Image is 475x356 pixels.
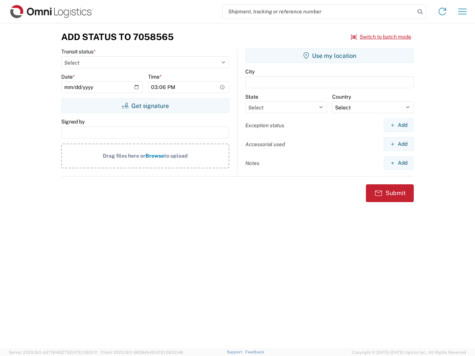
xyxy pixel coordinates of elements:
[352,349,466,356] span: Copyright © [DATE]-[DATE] Agistix Inc., All Rights Reserved
[245,350,264,354] a: Feedback
[61,48,96,55] label: Transit status
[69,350,97,355] span: [DATE] 09:51:11
[164,153,188,159] span: to upload
[351,31,411,43] button: Switch to batch mode
[148,73,162,80] label: Time
[366,184,414,202] button: Submit
[245,48,414,63] button: Use my location
[245,160,259,167] label: Notes
[245,141,285,148] label: Accessorial used
[227,350,245,354] a: Support
[103,153,145,159] span: Drag files here or
[245,122,284,129] label: Exception status
[223,4,415,19] input: Shipment, tracking or reference number
[61,118,85,125] label: Signed by
[101,350,183,355] span: Client: 2025.18.0-9839db4
[384,137,414,151] button: Add
[245,68,255,75] label: City
[61,32,174,42] h3: Add Status to 7058565
[384,118,414,132] button: Add
[61,73,75,80] label: Date
[245,93,258,100] label: State
[152,350,183,355] span: [DATE] 09:32:48
[61,98,229,113] button: Get signature
[384,156,414,170] button: Add
[9,350,97,355] span: Server: 2025.18.0-dd719145275
[332,93,351,100] label: Country
[145,153,164,159] span: Browse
